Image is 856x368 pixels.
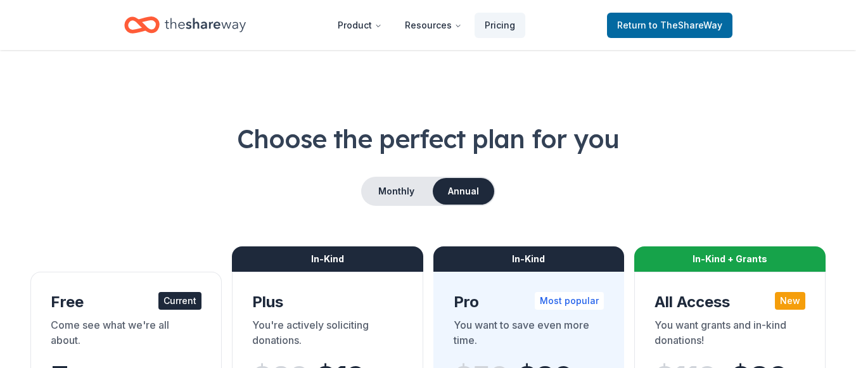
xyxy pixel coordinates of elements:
[395,13,472,38] button: Resources
[607,13,732,38] a: Returnto TheShareWay
[655,317,805,353] div: You want grants and in-kind donations!
[454,317,604,353] div: You want to save even more time.
[362,178,430,205] button: Monthly
[328,10,525,40] nav: Main
[433,178,494,205] button: Annual
[51,317,201,353] div: Come see what we're all about.
[232,246,423,272] div: In-Kind
[655,292,805,312] div: All Access
[328,13,392,38] button: Product
[124,10,246,40] a: Home
[475,13,525,38] a: Pricing
[30,121,826,156] h1: Choose the perfect plan for you
[634,246,826,272] div: In-Kind + Grants
[649,20,722,30] span: to TheShareWay
[775,292,805,310] div: New
[158,292,201,310] div: Current
[433,246,625,272] div: In-Kind
[51,292,201,312] div: Free
[617,18,722,33] span: Return
[252,292,403,312] div: Plus
[535,292,604,310] div: Most popular
[454,292,604,312] div: Pro
[252,317,403,353] div: You're actively soliciting donations.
